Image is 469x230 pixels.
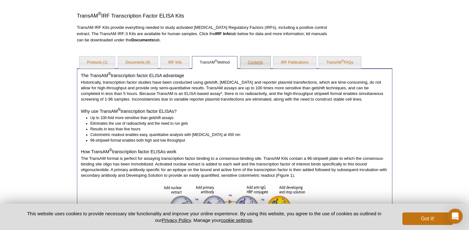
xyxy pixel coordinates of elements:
[215,59,217,63] sup: ®
[77,24,333,43] p: TransAM IRF Kits provide everything needed to study activated [MEDICAL_DATA] Regulatory Factors (...
[81,80,388,102] p: Historically, transcription factor studies have been conducted using gelshift, [MEDICAL_DATA] and...
[118,56,158,69] a: Documents (6)
[341,59,344,63] sup: ®
[131,38,154,42] strong: Documents
[221,217,252,223] button: cookie settings
[81,73,388,78] h4: The TransAM transcription factor ELISA advantage
[215,31,231,36] strong: IRF Info
[118,107,121,112] sup: ®
[319,56,361,69] a: TransAM®FAQs
[79,56,115,69] a: Products (1)
[402,212,453,225] button: Got it!
[81,156,388,178] p: The TransAM format is perfect for assaying transcription factor binding to a consensus-binding si...
[109,148,112,152] sup: ®
[448,209,463,224] div: Open Intercom Messenger
[192,56,237,69] a: TransAM®Method
[161,56,189,69] a: IRF Info
[81,108,388,114] h4: Why use TransAM transcription factor ELISAs?
[273,56,316,69] a: IRF Publications
[162,217,191,223] a: Privacy Policy
[81,149,388,154] h4: How TransAM transcription factor ELISAs work
[108,72,111,76] sup: ®
[90,126,383,132] li: Results in less than five hours
[90,132,383,138] li: Colorimetric readout enables easy, quantitative analysis with [MEDICAL_DATA] at 450 nm
[90,138,383,143] li: 96-stripwell format enables both high and low throughput
[240,56,270,69] a: Contents
[90,121,383,126] li: Eliminates the use of radioactivity and the need to run gels
[90,115,383,121] li: Up to 100-fold more sensitive than gelshift assays
[16,210,392,223] p: This website uses cookies to provide necessary site functionality and improve your online experie...
[98,12,101,17] sup: ®
[77,12,333,20] h3: TransAM IRF Transcription Factor ELISA Kits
